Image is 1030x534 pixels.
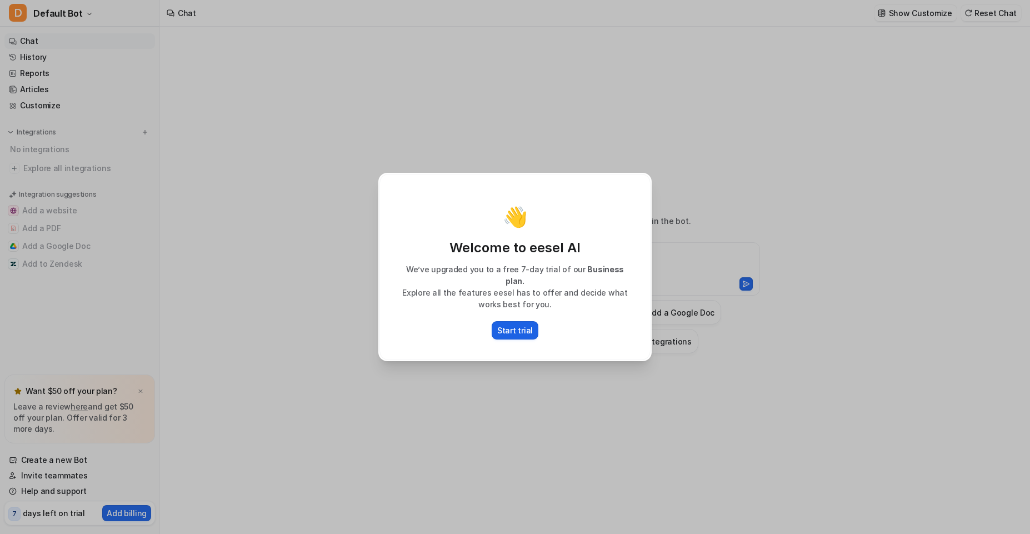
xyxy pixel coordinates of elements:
[497,325,533,336] p: Start trial
[503,206,528,228] p: 👋
[492,321,538,340] button: Start trial
[391,287,639,310] p: Explore all the features eesel has to offer and decide what works best for you.
[391,263,639,287] p: We’ve upgraded you to a free 7-day trial of our
[391,239,639,257] p: Welcome to eesel AI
